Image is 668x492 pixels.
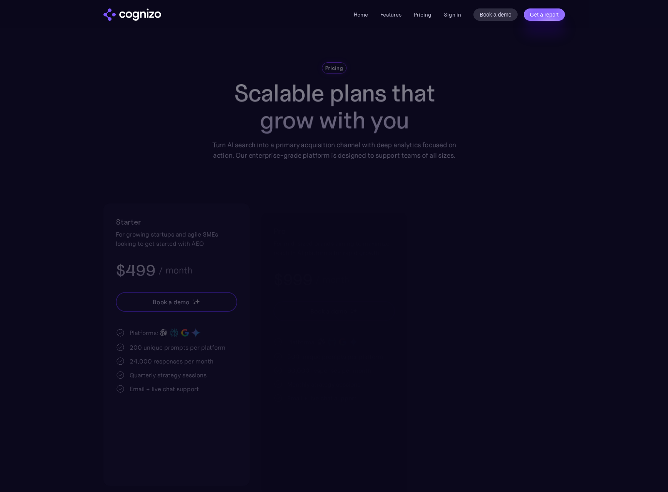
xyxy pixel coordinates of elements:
[287,394,356,403] div: Email + live chat support
[354,11,368,18] a: Home
[116,260,155,280] h3: $499
[287,380,360,389] div: Monthly strategy sessions
[207,80,461,133] h1: Scalable plans that grow with you
[524,8,565,21] a: Get a report
[130,370,207,380] div: Quarterly strategy sessions
[380,11,401,18] a: Features
[152,297,189,307] div: Book a demo
[116,216,237,228] h2: Starter
[130,328,158,337] div: Platforms:
[273,225,395,237] h2: Pro
[444,10,461,19] a: Sign in
[287,337,316,347] div: Platforms:
[310,307,347,316] div: Book a demo
[287,352,383,361] div: 500 unique prompts per platform
[325,64,343,72] div: Pricing
[116,292,237,312] a: Book a demostarstarstar
[130,357,213,366] div: 24,000 responses per month
[130,384,199,394] div: Email + live chat support
[350,311,353,314] img: star
[207,140,461,161] div: Turn AI search into a primary acquisition channel with deep analytics focused on action. Our ente...
[273,239,395,257] div: For mid-sized brands aiming to maximize reach in AI platforms for rapid growth
[103,8,161,21] img: cognizo logo
[103,8,161,21] a: home
[130,343,225,352] div: 200 unique prompts per platform
[414,11,431,18] a: Pricing
[473,8,518,21] a: Book a demo
[195,299,200,304] img: star
[273,301,395,321] a: Book a demostarstarstar
[193,299,194,300] img: star
[352,308,357,313] img: star
[116,230,237,248] div: For growing startups and agile SMEs looking to get started with AEO
[273,270,312,290] h3: $999
[193,302,195,305] img: star
[350,309,351,310] img: star
[158,266,192,275] div: / month
[315,275,349,284] div: / month
[287,366,371,375] div: 60,000 responses per month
